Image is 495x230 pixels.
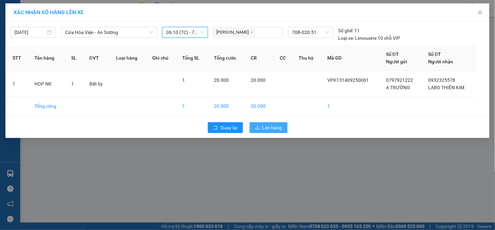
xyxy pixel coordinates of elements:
strong: ĐỒNG PHƯỚC [53,4,92,9]
span: XÁC NHẬN SỐ HÀNG LÊN XE [13,9,84,15]
span: 06:14:50 [DATE] [15,49,41,53]
td: Bất kỳ [84,71,111,97]
td: 1 [7,71,29,97]
td: 20.000 [246,97,274,116]
span: Cửa Hòa Viện - An Sương [65,27,153,37]
span: Số ĐT [386,52,399,57]
span: [PERSON_NAME] [215,29,254,36]
span: Bến xe [GEOGRAPHIC_DATA] [53,11,91,19]
span: Lên hàng [263,124,282,131]
th: Tổng cước [209,45,246,71]
span: close [477,10,483,15]
th: Loại hàng [111,45,147,71]
span: [PERSON_NAME]: [2,43,73,47]
span: 0797921222 [386,77,413,83]
span: 1 [71,81,74,87]
span: down [149,30,153,34]
span: VPK131409250001 [327,77,369,83]
button: rollbackQuay lại [208,122,243,133]
span: Hotline: 19001152 [53,30,83,34]
th: Ghi chú [147,45,177,71]
img: logo [2,4,32,34]
span: Số ghế: [338,27,354,34]
td: HOP NK [29,71,66,97]
th: Tổng SL [177,45,209,71]
span: upload [255,125,260,131]
span: 0932325578 [429,77,456,83]
th: CR [246,45,274,71]
span: 20.000 [214,77,229,83]
input: 14/09/2025 [15,29,46,36]
span: A TRƯỜNG [386,85,410,90]
span: In ngày: [2,49,41,53]
span: 01 Võ Văn Truyện, KP.1, Phường 2 [53,20,93,29]
th: Tên hàng [29,45,66,71]
td: Tổng cộng [29,97,66,116]
span: 1 [183,77,185,83]
th: ĐVT [84,45,111,71]
td: 20.000 [209,97,246,116]
span: rollback [213,125,218,131]
span: 06:10 (TC) - 70B-020.51 [166,27,203,37]
span: 20.000 [251,77,266,83]
div: 11 [338,27,360,34]
button: uploadLên hàng [250,122,287,133]
th: SL [66,45,84,71]
button: Close [471,3,490,22]
span: Người nhận [429,59,453,64]
span: ----------------------------------------- [18,36,83,42]
span: Quay lại [221,124,238,131]
th: STT [7,45,29,71]
span: 70B-020.51 [292,27,329,37]
span: LABO THIÊN KIM [429,85,465,90]
span: Loại xe: [338,34,354,42]
td: 1 [322,97,381,116]
th: Mã GD [322,45,381,71]
div: Limousine 10 chỗ VIP [338,34,401,42]
span: VPK131409250001 [34,43,73,48]
th: Thu hộ [293,45,322,71]
span: Số ĐT [429,52,441,57]
td: 1 [177,97,209,116]
th: CC [274,45,293,71]
span: Người gửi [386,59,407,64]
span: close [250,31,253,34]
